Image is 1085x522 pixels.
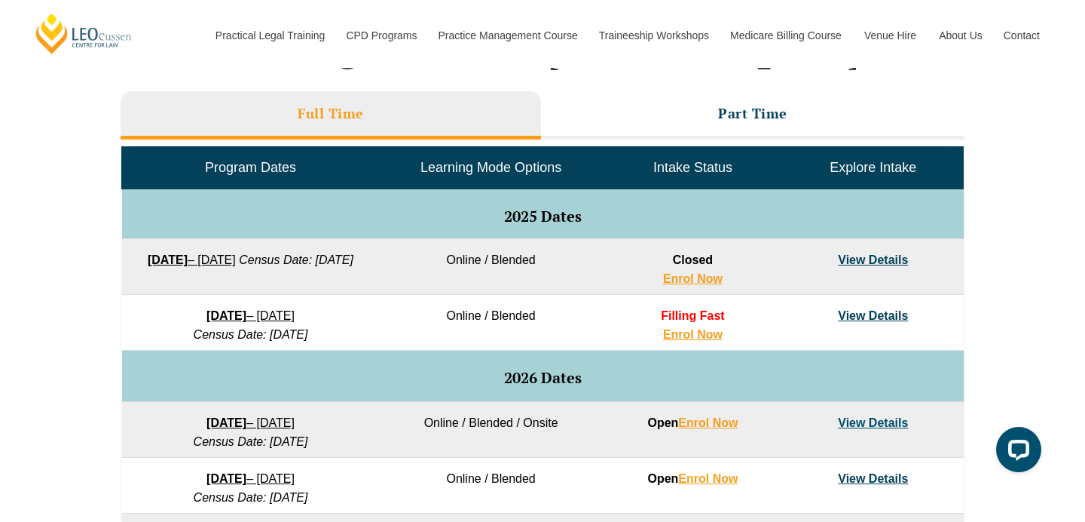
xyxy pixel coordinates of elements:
[205,160,296,175] span: Program Dates
[830,160,916,175] span: Explore Intake
[379,239,602,295] td: Online / Blended
[678,472,738,485] a: Enrol Now
[504,206,582,226] span: 2025 Dates
[379,402,602,458] td: Online / Blended / Onsite
[239,253,353,266] em: Census Date: [DATE]
[838,253,908,266] a: View Details
[504,367,582,388] span: 2026 Dates
[427,3,588,68] a: Practice Management Course
[206,416,295,429] a: [DATE]– [DATE]
[673,253,713,266] span: Closed
[194,328,308,341] em: Census Date: [DATE]
[838,416,908,429] a: View Details
[298,105,364,122] h3: Full Time
[113,35,972,69] h2: PLT Program Dates in [GEOGRAPHIC_DATA]
[194,435,308,448] em: Census Date: [DATE]
[206,416,246,429] strong: [DATE]
[420,160,561,175] span: Learning Mode Options
[204,3,335,68] a: Practical Legal Training
[928,3,992,68] a: About Us
[194,491,308,504] em: Census Date: [DATE]
[663,328,723,341] a: Enrol Now
[647,472,738,485] strong: Open
[647,416,738,429] strong: Open
[206,309,246,322] strong: [DATE]
[34,12,134,55] a: [PERSON_NAME] Centre for Law
[661,309,724,322] span: Filling Fast
[588,3,719,68] a: Traineeship Workshops
[678,416,738,429] a: Enrol Now
[335,3,426,68] a: CPD Programs
[148,253,236,266] a: [DATE]– [DATE]
[206,309,295,322] a: [DATE]– [DATE]
[838,309,908,322] a: View Details
[206,472,295,485] a: [DATE]– [DATE]
[718,105,787,122] h3: Part Time
[206,472,246,485] strong: [DATE]
[853,3,928,68] a: Venue Hire
[379,458,602,514] td: Online / Blended
[992,3,1051,68] a: Contact
[653,160,732,175] span: Intake Status
[984,421,1047,484] iframe: LiveChat chat widget
[148,253,188,266] strong: [DATE]
[663,272,723,285] a: Enrol Now
[838,472,908,485] a: View Details
[379,295,602,351] td: Online / Blended
[719,3,853,68] a: Medicare Billing Course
